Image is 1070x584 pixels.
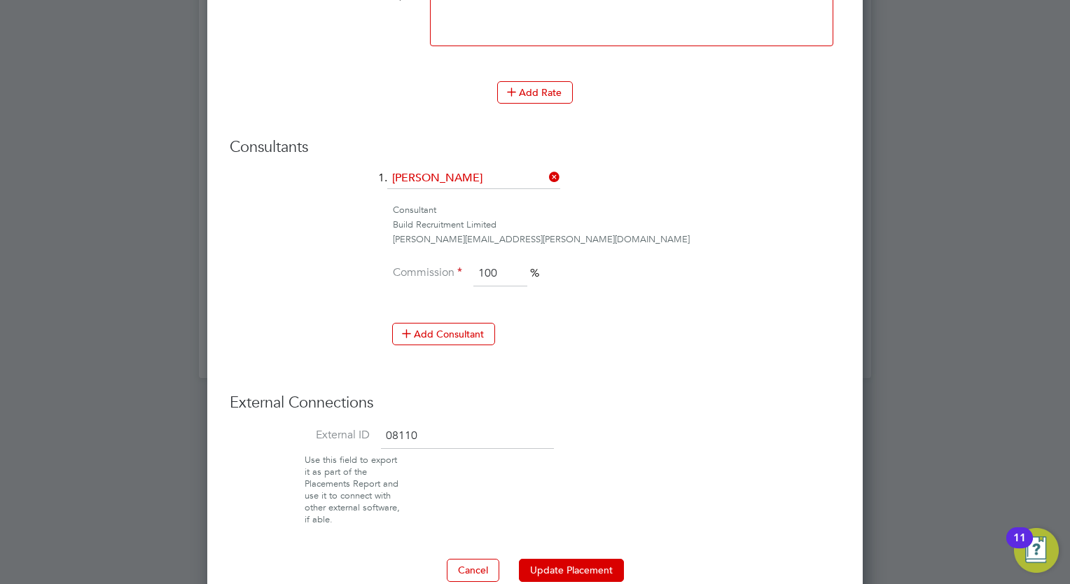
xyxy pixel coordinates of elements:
[1013,538,1026,556] div: 11
[519,559,624,581] button: Update Placement
[497,81,573,104] button: Add Rate
[392,265,462,280] label: Commission
[392,323,495,345] button: Add Consultant
[230,168,840,203] li: 1.
[305,454,400,524] span: Use this field to export it as part of the Placements Report and use it to connect with other ext...
[230,428,370,443] label: External ID
[230,137,840,158] h3: Consultants
[230,393,840,413] h3: External Connections
[447,559,499,581] button: Cancel
[393,218,840,232] div: Build Recruitment Limited
[1014,528,1059,573] button: Open Resource Center, 11 new notifications
[530,266,539,280] span: %
[393,232,840,247] div: [PERSON_NAME][EMAIL_ADDRESS][PERSON_NAME][DOMAIN_NAME]
[387,168,560,189] input: Search for...
[393,203,840,218] div: Consultant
